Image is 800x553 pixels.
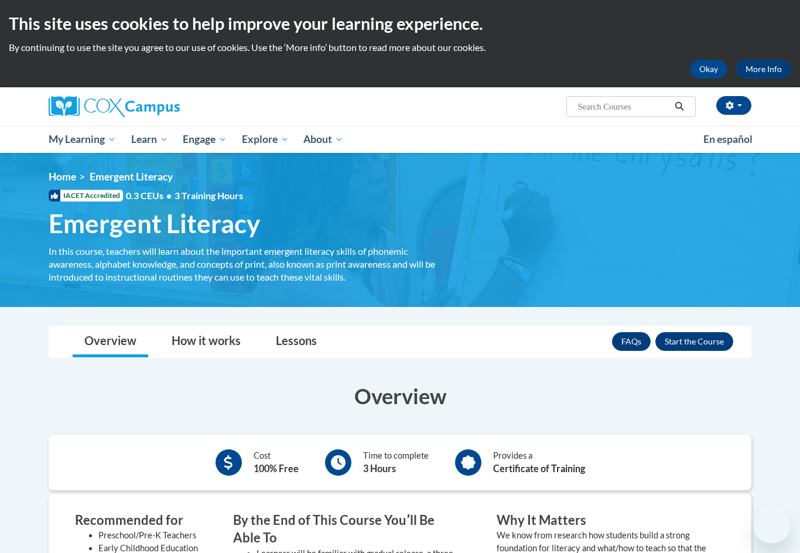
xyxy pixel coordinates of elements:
[31,126,769,153] div: Main menu
[303,132,343,146] span: About
[166,190,172,201] span: •
[234,126,296,153] a: Explore
[254,463,299,474] b: 100% Free
[49,132,116,146] span: My Learning
[736,60,791,78] a: More Info
[175,126,234,153] a: Engage
[9,12,791,35] h2: This site uses cookies to help improve your learning experience.
[49,245,453,284] div: In this course, teachers will learn about the important emergent literacy skills of phonemic awar...
[9,41,791,54] p: By continuing to use the site you agree to our use of cookies. Use the ‘More info’ button to read...
[612,332,651,351] a: FAQs
[577,100,671,114] input: Search Courses
[254,449,299,476] div: Cost
[98,529,198,542] li: Preschool/Pre-K Teachers
[264,326,329,357] a: Lessons
[296,126,351,153] a: About
[124,126,176,153] a: Learn
[175,190,243,201] span: 3 Training Hours
[49,208,260,239] span: Emergent Literacy
[363,463,396,474] b: 3 Hours
[73,326,148,357] a: Overview
[497,511,725,530] h3: Why It Matters
[690,60,727,78] button: Okay
[233,511,461,548] h3: By the End of This Course Youʹll Be Able To
[753,506,791,544] iframe: Button to launch messaging window
[49,190,123,202] span: IACET Accredited
[75,511,198,530] h3: Recommended for
[655,332,733,351] button: Enroll
[49,96,180,117] img: Cox Campus
[90,170,173,183] span: Emergent Literacy
[493,463,585,474] b: Certificate of Training
[703,133,753,145] span: En español
[716,96,751,115] button: Account Settings
[160,326,252,357] a: How it works
[242,132,289,146] span: Explore
[49,170,76,183] a: Home
[126,189,243,202] span: 0.3 CEUs
[49,96,271,117] a: Cox Campus
[183,132,227,146] span: Engage
[131,132,168,146] span: Learn
[363,449,429,476] div: Time to complete
[41,126,124,153] a: My Learning
[49,381,751,411] h3: Overview
[696,127,760,152] a: En español
[671,100,688,114] button: Search
[493,449,585,476] div: Provides a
